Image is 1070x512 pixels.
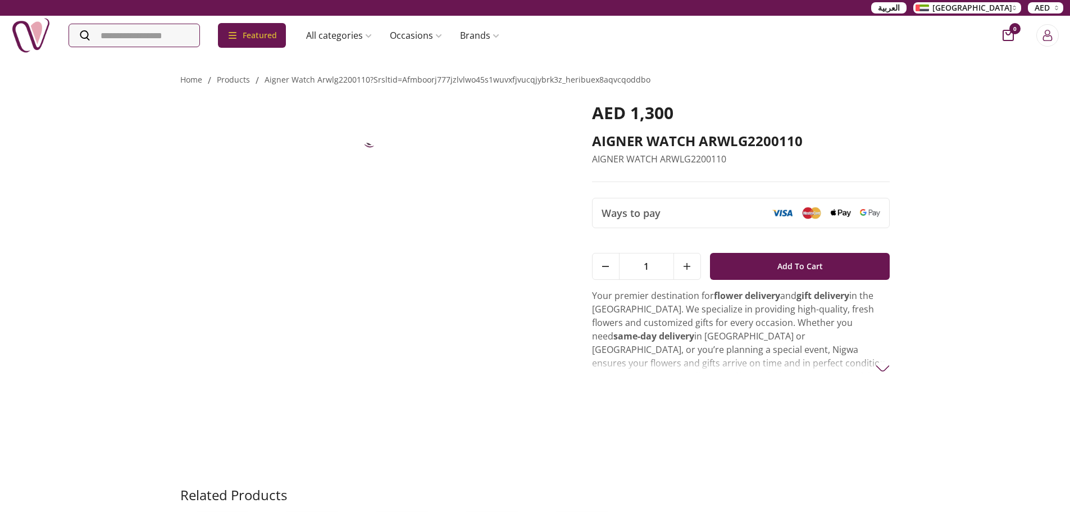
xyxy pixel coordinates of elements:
[876,361,890,375] img: arrow
[451,24,508,47] a: Brands
[297,24,381,47] a: All categories
[802,207,822,219] img: Mastercard
[256,74,259,87] li: /
[860,209,880,217] img: Google Pay
[913,2,1021,13] button: [GEOGRAPHIC_DATA]
[217,74,250,85] a: products
[831,209,851,218] img: Apple Pay
[180,74,202,85] a: Home
[180,486,287,504] h2: Related Products
[878,2,900,13] span: العربية
[796,289,849,302] strong: gift delivery
[772,209,793,217] img: Visa
[342,103,398,159] img: AIGNER WATCH ARWLG2200110
[592,132,890,150] h2: AIGNER WATCH ARWLG2200110
[1009,23,1021,34] span: 0
[613,330,694,342] strong: same-day delivery
[208,74,211,87] li: /
[592,289,890,437] p: Your premier destination for and in the [GEOGRAPHIC_DATA]. We specialize in providing high-qualit...
[777,256,823,277] span: Add To Cart
[710,253,890,280] button: Add To Cart
[1028,2,1063,13] button: AED
[11,16,51,55] img: Nigwa-uae-gifts
[381,24,451,47] a: Occasions
[932,2,1012,13] span: [GEOGRAPHIC_DATA]
[620,253,673,279] span: 1
[714,289,780,302] strong: flower delivery
[1036,24,1059,47] button: Login
[916,4,929,11] img: Arabic_dztd3n.png
[592,152,890,166] p: AIGNER WATCH ARWLG2200110
[1003,30,1014,41] button: cart-button
[69,24,199,47] input: Search
[1035,2,1050,13] span: AED
[265,74,650,85] a: aigner watch arwlg2200110?srsltid=afmboorj777jzlvlwo45s1wuvxfjvucqjybrk3z_heribuex8aqvcqoddbo
[602,205,661,221] span: Ways to pay
[218,23,286,48] div: Featured
[592,101,673,124] span: AED 1,300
